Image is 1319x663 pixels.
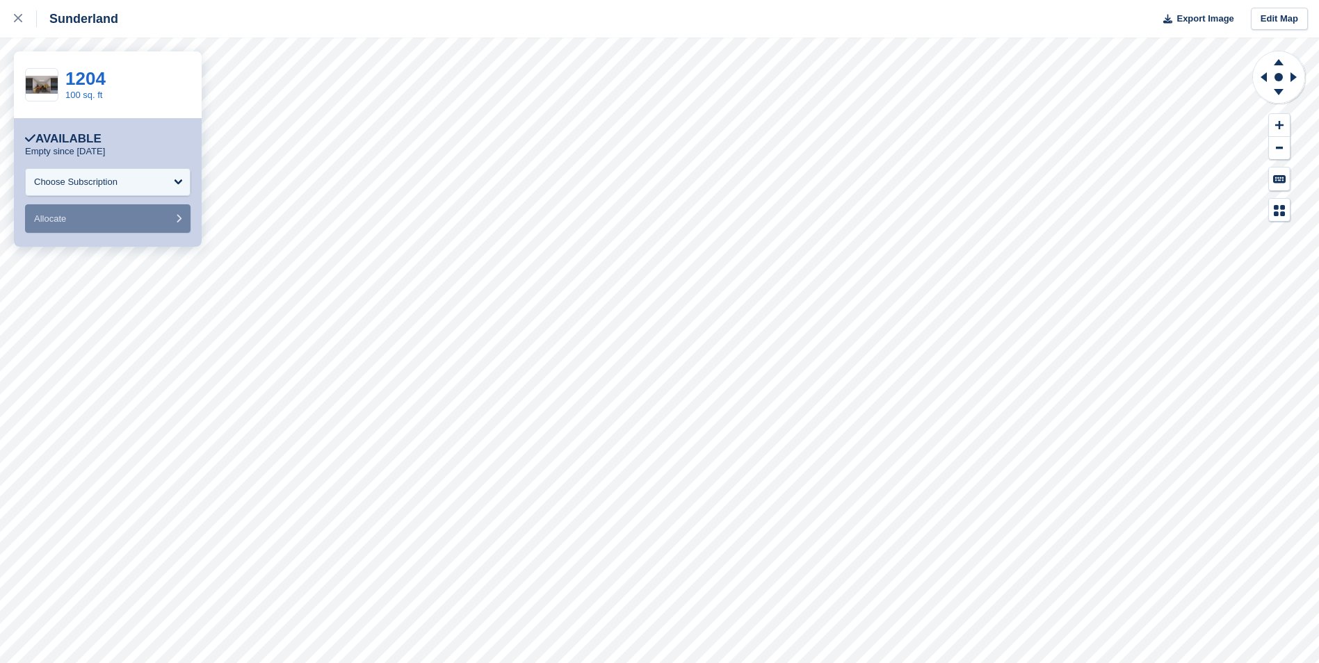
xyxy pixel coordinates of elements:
button: Keyboard Shortcuts [1269,167,1290,190]
span: Export Image [1176,12,1233,26]
button: Zoom Out [1269,137,1290,160]
a: 100 sq. ft [65,90,102,100]
span: Allocate [34,213,66,224]
button: Export Image [1155,8,1234,31]
button: Allocate [25,204,191,233]
button: Zoom In [1269,114,1290,137]
div: Available [25,132,102,146]
button: Map Legend [1269,199,1290,222]
div: Sunderland [37,10,118,27]
a: 1204 [65,68,106,89]
a: Edit Map [1251,8,1308,31]
p: Empty since [DATE] [25,146,105,157]
img: 100%20SQ.FT-2.jpg [26,76,58,94]
div: Choose Subscription [34,175,118,189]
